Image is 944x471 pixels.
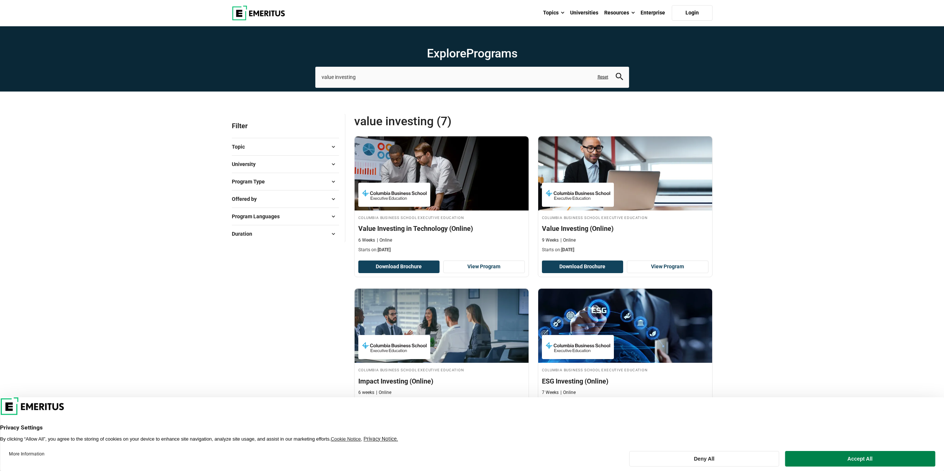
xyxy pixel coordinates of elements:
[315,46,629,61] h1: Explore
[232,228,339,239] button: Duration
[616,75,623,82] a: search
[598,74,608,80] a: Reset search
[358,237,375,243] p: 6 Weeks
[561,247,574,252] span: [DATE]
[358,377,525,386] h4: Impact Investing (Online)
[627,261,708,273] a: View Program
[546,186,610,203] img: Columbia Business School Executive Education
[355,136,529,210] img: Value Investing in Technology (Online) | Online Finance Course
[362,186,427,203] img: Columbia Business School Executive Education
[616,73,623,82] button: search
[542,214,708,220] h4: Columbia Business School Executive Education
[232,141,339,152] button: Topic
[538,289,712,409] a: Finance Course by Columbia Business School Executive Education - September 18, 2025 Columbia Busi...
[232,178,271,186] span: Program Type
[560,237,576,243] p: Online
[315,67,629,87] input: search-page
[355,289,529,363] img: Impact Investing (Online) | Online Finance Course
[376,389,391,396] p: Online
[672,5,713,21] a: Login
[378,247,391,252] span: [DATE]
[377,237,392,243] p: Online
[232,211,339,222] button: Program Languages
[232,159,339,170] button: University
[538,289,712,363] img: ESG Investing (Online) | Online Finance Course
[542,224,708,233] h4: Value Investing (Online)
[362,339,427,355] img: Columbia Business School Executive Education
[232,160,262,168] span: University
[232,114,339,138] p: Filter
[542,261,624,273] button: Download Brochure
[538,136,712,210] img: Value Investing (Online) | Online Finance Course
[560,389,576,396] p: Online
[358,261,440,273] button: Download Brochure
[232,212,286,220] span: Program Languages
[358,247,525,253] p: Starts on:
[355,136,529,257] a: Finance Course by Columbia Business School Executive Education - January 29, 2026 Columbia Busine...
[358,214,525,220] h4: Columbia Business School Executive Education
[355,289,529,409] a: Finance Course by Columbia Business School Executive Education - October 30, 2025 Columbia Busine...
[358,224,525,233] h4: Value Investing in Technology (Online)
[542,366,708,373] h4: Columbia Business School Executive Education
[232,193,339,205] button: Offered by
[358,366,525,373] h4: Columbia Business School Executive Education
[232,176,339,187] button: Program Type
[542,389,559,396] p: 7 Weeks
[358,389,374,396] p: 6 weeks
[232,195,263,203] span: Offered by
[232,143,251,151] span: Topic
[466,46,517,60] span: Programs
[542,377,708,386] h4: ESG Investing (Online)
[542,237,559,243] p: 9 Weeks
[542,247,708,253] p: Starts on:
[546,339,610,355] img: Columbia Business School Executive Education
[443,261,525,273] a: View Program
[354,114,533,129] span: value investing (7)
[232,230,258,238] span: Duration
[538,136,712,257] a: Finance Course by Columbia Business School Executive Education - August 21, 2025 Columbia Busines...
